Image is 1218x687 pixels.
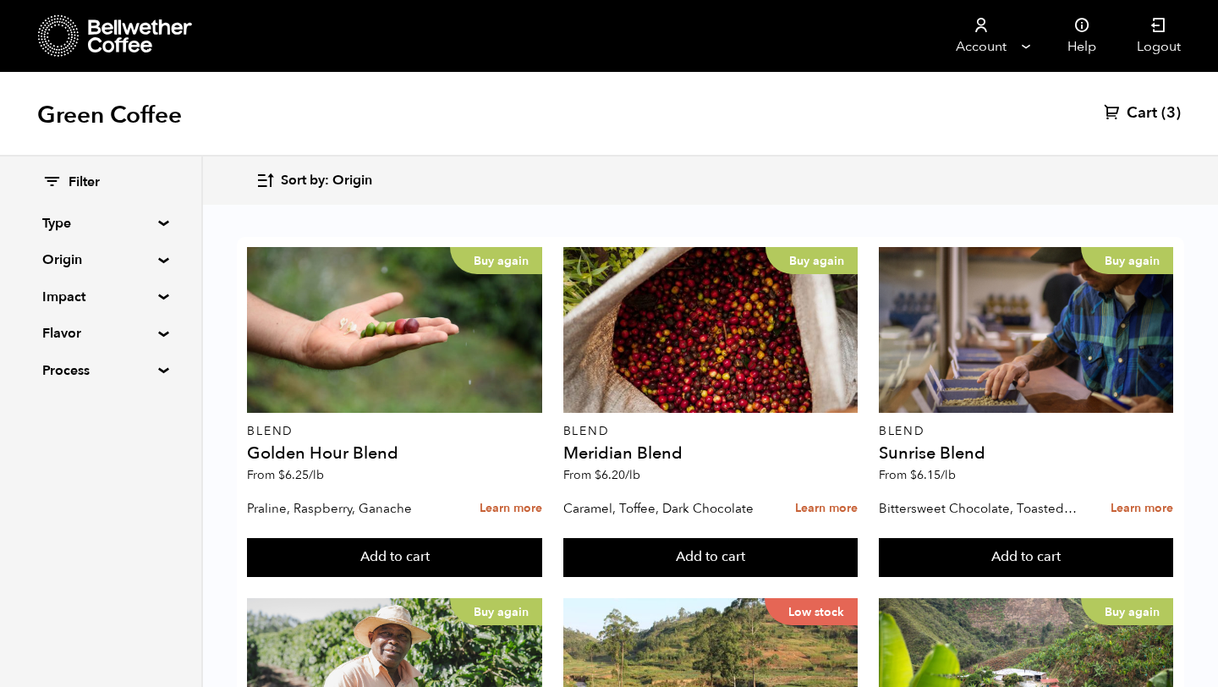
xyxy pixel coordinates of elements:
button: Add to cart [879,538,1173,577]
p: Blend [879,426,1173,437]
p: Blend [563,426,858,437]
bdi: 6.20 [595,467,640,483]
a: Learn more [795,491,858,527]
span: Filter [69,173,100,192]
span: $ [595,467,601,483]
span: Cart [1127,103,1157,124]
p: Low stock [765,598,858,625]
p: Bittersweet Chocolate, Toasted Marshmallow, Candied Orange, Praline [879,496,1079,521]
span: From [247,467,324,483]
p: Blend [247,426,541,437]
h1: Green Coffee [37,100,182,130]
a: Buy again [563,247,858,413]
span: From [563,467,640,483]
a: Cart (3) [1104,103,1181,124]
bdi: 6.15 [910,467,956,483]
span: /lb [625,467,640,483]
span: /lb [941,467,956,483]
h4: Golden Hour Blend [247,445,541,462]
p: Buy again [450,247,542,274]
a: Learn more [480,491,542,527]
span: (3) [1161,103,1181,124]
summary: Origin [42,250,159,270]
button: Sort by: Origin [255,161,372,201]
span: /lb [309,467,324,483]
h4: Sunrise Blend [879,445,1173,462]
a: Buy again [247,247,541,413]
p: Buy again [1081,598,1173,625]
summary: Flavor [42,323,159,343]
p: Buy again [1081,247,1173,274]
p: Praline, Raspberry, Ganache [247,496,447,521]
span: From [879,467,956,483]
span: $ [278,467,285,483]
p: Buy again [765,247,858,274]
summary: Impact [42,287,159,307]
summary: Process [42,360,159,381]
bdi: 6.25 [278,467,324,483]
a: Learn more [1111,491,1173,527]
p: Caramel, Toffee, Dark Chocolate [563,496,764,521]
h4: Meridian Blend [563,445,858,462]
span: $ [910,467,917,483]
button: Add to cart [247,538,541,577]
a: Buy again [879,247,1173,413]
p: Buy again [450,598,542,625]
span: Sort by: Origin [281,172,372,190]
button: Add to cart [563,538,858,577]
summary: Type [42,213,159,234]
